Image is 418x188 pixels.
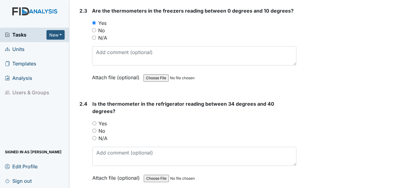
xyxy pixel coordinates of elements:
span: Signed in as [PERSON_NAME] [5,147,62,157]
label: Attach file (optional) [92,70,142,81]
label: Yes [98,19,107,27]
label: N/A [98,135,107,142]
label: No [98,127,105,135]
input: N/A [92,136,96,140]
input: Yes [92,121,96,125]
label: 2.3 [79,7,87,14]
span: Analysis [5,73,32,83]
label: Yes [98,120,107,127]
label: Attach file (optional) [92,171,142,182]
input: No [92,129,96,133]
input: Yes [92,21,96,25]
span: Are the thermometers in the freezers reading between 0 degrees and 10 degrees? [92,8,294,14]
input: N/A [92,36,96,40]
span: Sign out [5,176,32,186]
label: N/A [98,34,107,41]
span: Units [5,45,25,54]
button: New [46,30,65,40]
label: No [98,27,105,34]
a: Tasks [5,31,46,38]
span: Is the thermometer in the refrigerator reading between 34 degrees and 40 degrees? [92,101,274,114]
span: Edit Profile [5,162,38,171]
input: No [92,28,96,32]
label: 2.4 [79,100,87,108]
span: Templates [5,59,36,69]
